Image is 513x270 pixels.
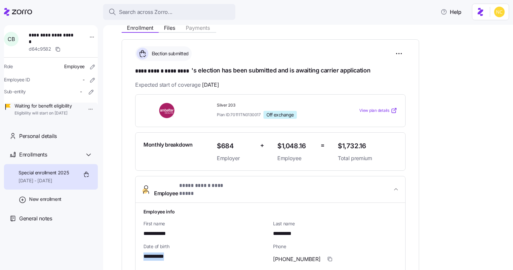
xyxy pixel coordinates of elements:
[435,5,467,19] button: Help
[164,25,175,30] span: Files
[143,141,193,149] span: Monthly breakdown
[143,103,191,118] img: Ambetter
[83,76,85,83] span: -
[217,154,255,162] span: Employer
[80,88,82,95] span: -
[338,141,397,152] span: $1,732.16
[273,220,397,227] span: Last name
[19,151,47,159] span: Enrollments
[15,111,72,116] span: Eligibility will start on [DATE]
[217,103,333,108] span: Silver 203
[266,112,294,118] span: Off exchange
[260,141,264,150] span: +
[186,25,210,30] span: Payments
[64,63,85,70] span: Employee
[4,63,13,70] span: Role
[494,7,505,17] img: e03b911e832a6112bf72643c5874f8d8
[359,107,397,114] a: View plan details
[4,76,30,83] span: Employee ID
[19,169,69,176] span: Special enrollment 2025
[19,214,52,223] span: General notes
[29,46,51,52] span: d64c9582
[19,132,57,140] span: Personal details
[103,4,235,20] button: Search across Zorro...
[4,88,26,95] span: Sub-entity
[127,25,153,30] span: Enrollment
[202,81,219,89] span: [DATE]
[441,8,461,16] span: Help
[135,66,406,75] h1: 's election has been submitted and is awaiting carrier application
[150,50,189,57] span: Election submitted
[277,154,315,162] span: Employee
[217,112,261,117] span: Plan ID: 70111TN0130017
[273,255,321,263] span: [PHONE_NUMBER]
[338,154,397,162] span: Total premium
[119,8,173,16] span: Search across Zorro...
[19,177,69,184] span: [DATE] - [DATE]
[273,243,397,250] span: Phone
[143,208,397,215] h1: Employee info
[217,141,255,152] span: $684
[135,81,219,89] span: Expected start of coverage
[15,103,72,109] span: Waiting for benefit eligibility
[277,141,315,152] span: $1,048.16
[143,243,268,250] span: Date of birth
[29,196,61,202] span: New enrollment
[359,108,389,114] span: View plan details
[143,220,268,227] span: First name
[321,141,325,150] span: =
[154,182,238,198] span: Employee
[8,36,15,42] span: C B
